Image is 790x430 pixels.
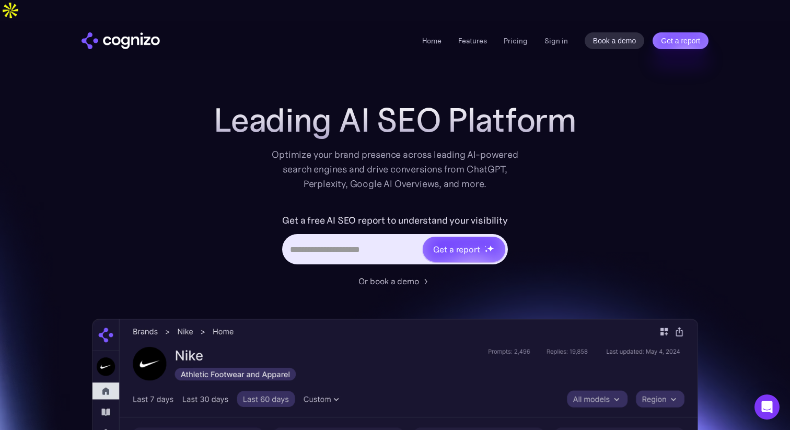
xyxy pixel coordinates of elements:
a: Home [422,36,442,45]
a: Or book a demo [358,275,432,287]
img: star [484,249,488,253]
a: home [82,32,160,49]
img: star [487,245,494,252]
div: Or book a demo [358,275,419,287]
a: Sign in [544,34,568,47]
a: Book a demo [585,32,645,49]
h1: Leading AI SEO Platform [214,101,576,139]
img: star [484,246,486,247]
form: Hero URL Input Form [282,212,507,270]
div: Open Intercom Messenger [754,394,780,420]
div: Optimize your brand presence across leading AI-powered search engines and drive conversions from ... [266,147,524,191]
img: cognizo logo [82,32,160,49]
div: Get a report [433,243,480,255]
a: Get a report [653,32,708,49]
a: Pricing [504,36,528,45]
a: Get a reportstarstarstar [422,236,506,263]
label: Get a free AI SEO report to understand your visibility [282,212,507,229]
a: Features [458,36,487,45]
